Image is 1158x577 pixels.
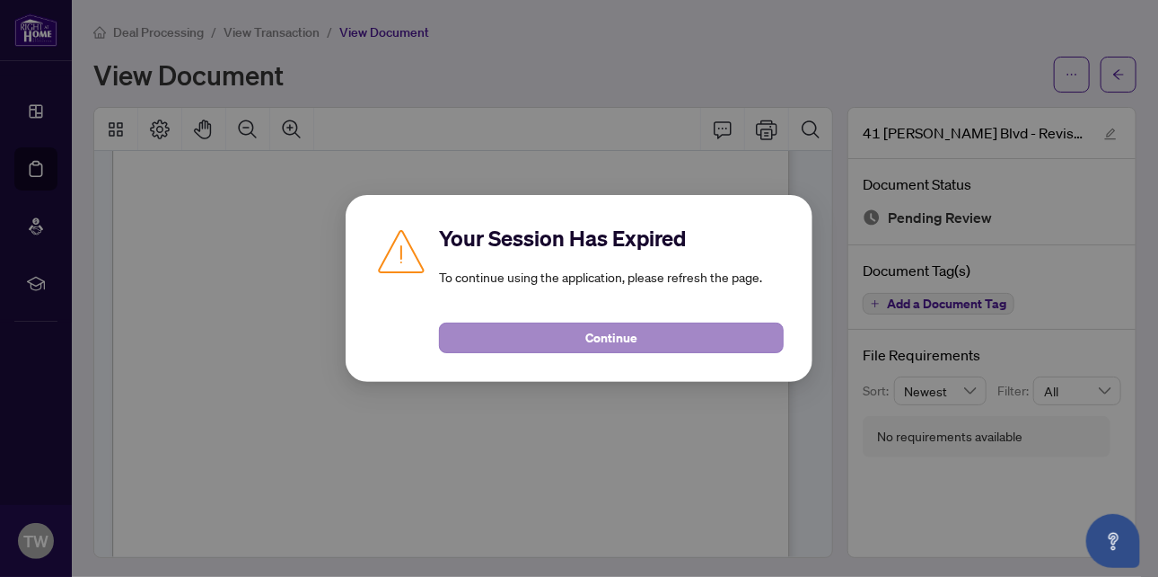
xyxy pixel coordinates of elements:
h2: Your Session Has Expired [439,224,784,253]
button: Open asap [1086,514,1140,568]
div: To continue using the application, please refresh the page. [439,224,784,353]
span: Continue [585,324,637,352]
button: Continue [439,323,784,353]
img: Caution icon [374,224,428,278]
